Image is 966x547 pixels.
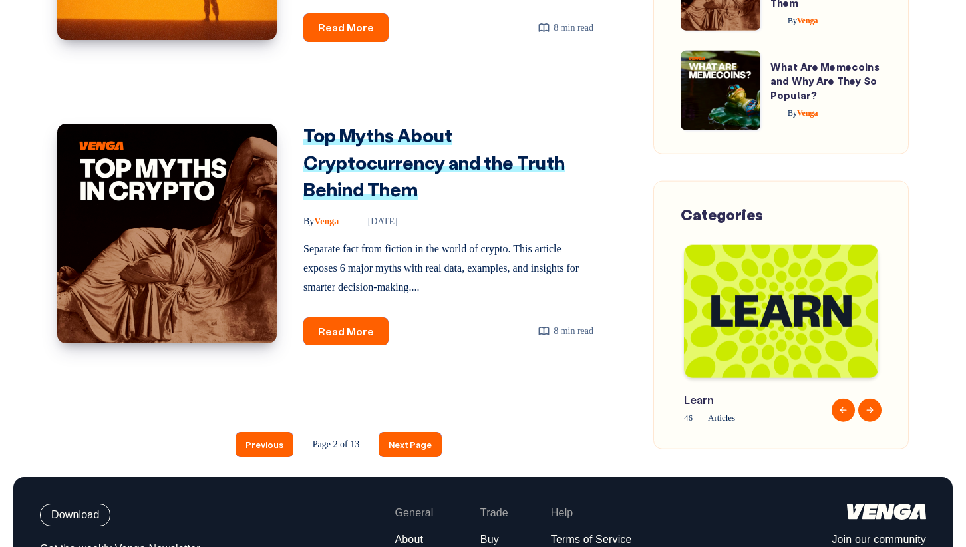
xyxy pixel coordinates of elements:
span: Venga [303,216,339,226]
span: Learn [684,391,807,408]
button: Download [40,504,110,526]
a: Read More [303,13,389,42]
time: [DATE] [349,216,398,226]
span: Categories [681,204,763,224]
p: Join our community [804,533,926,547]
span: Venga [788,15,818,25]
a: Top Myths About Cryptocurrency and the Truth Behind Them [303,123,565,201]
a: Terms of Service [551,533,632,547]
span: Help [551,506,573,520]
img: Image of: Top Myths About Cryptocurrency and the Truth Behind Them [57,124,277,343]
span: Trade [480,506,508,520]
a: ByVenga [770,15,818,25]
span: By [303,216,314,226]
button: Next [858,399,882,422]
span: 46 Articles [684,410,807,425]
a: Previous [236,432,293,456]
a: About [395,533,423,547]
a: Buy [480,533,499,547]
img: logo-white.44ec9dbf8c34425cc70677c5f5c19bda.svg [847,504,926,520]
a: Next Page [379,432,442,456]
a: ByVenga [303,216,341,226]
a: Read More [303,317,389,346]
span: Venga [788,108,818,117]
p: Separate fact from fiction in the world of crypto. This article exposes 6 major myths with real d... [303,240,593,297]
div: 8 min read [538,19,593,36]
div: 8 min read [538,323,593,339]
span: General [395,506,433,520]
img: Blog-Tag-Cover---Learn.png [684,245,878,378]
span: By [788,108,797,117]
a: ByVenga [770,108,818,117]
span: Page 2 of 13 [303,433,369,456]
a: What Are Memecoins and Why Are They So Popular? [770,59,880,102]
button: Previous [832,399,855,422]
span: By [788,15,797,25]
